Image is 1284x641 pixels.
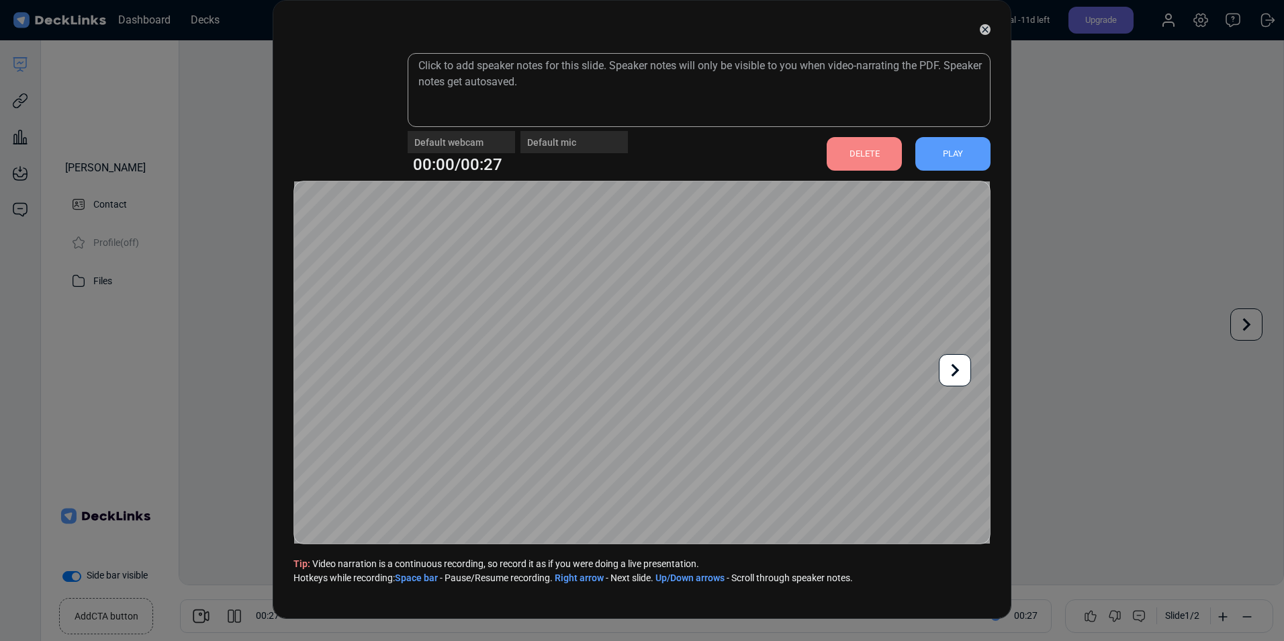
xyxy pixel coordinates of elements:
[413,153,628,177] div: 00:00/00:27
[293,558,310,569] b: Tip:
[395,572,438,583] b: Space bar
[293,572,395,583] span: Hotkeys while recording:
[915,137,991,171] div: PLAY
[827,137,902,171] div: DELETE
[555,572,604,583] b: Right arrow
[655,572,725,583] b: Up/Down arrows
[293,557,991,571] span: Video narration is a continuous recording, so record it as if you were doing a live presentation.
[293,571,991,585] span: - Pause/Resume recording. - Next slide. - Scroll through speaker notes.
